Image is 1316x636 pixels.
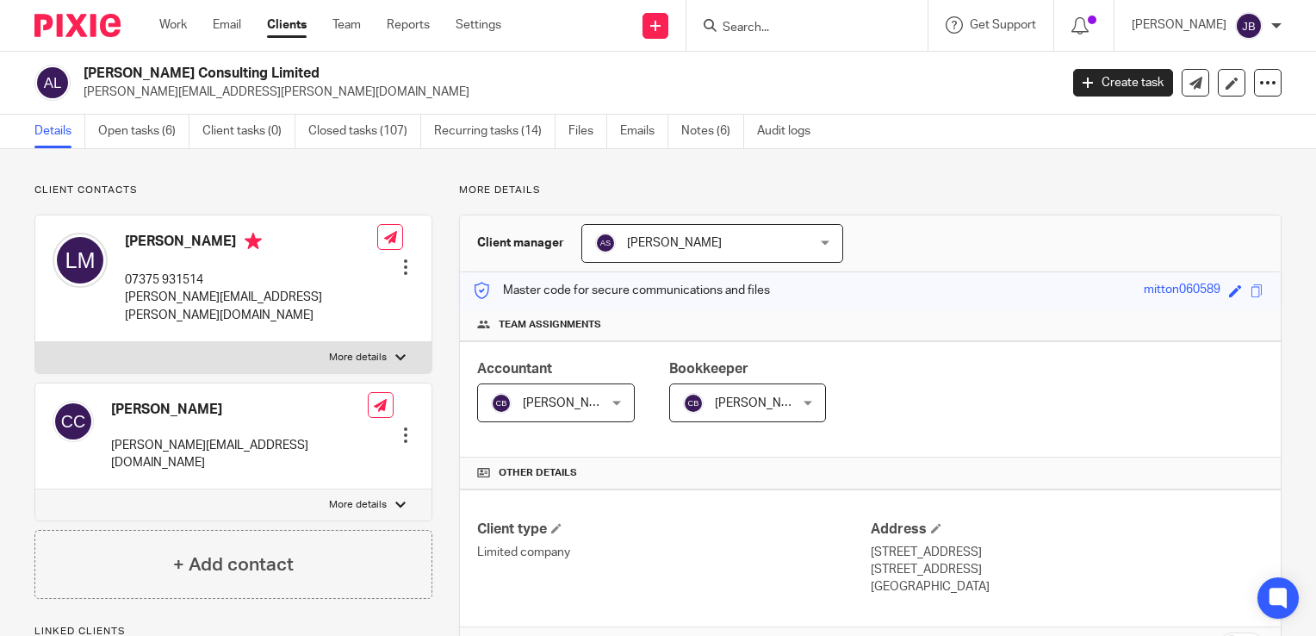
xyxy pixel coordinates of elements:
[459,184,1282,197] p: More details
[477,521,870,539] h4: Client type
[681,115,744,148] a: Notes (6)
[477,544,870,561] p: Limited company
[159,16,187,34] a: Work
[871,561,1263,578] p: [STREET_ADDRESS]
[267,16,307,34] a: Clients
[491,393,512,414] img: svg%3E
[34,184,432,197] p: Client contacts
[477,234,564,252] h3: Client manager
[871,544,1263,561] p: [STREET_ADDRESS]
[387,16,430,34] a: Reports
[970,19,1036,31] span: Get Support
[34,14,121,37] img: Pixie
[434,115,556,148] a: Recurring tasks (14)
[568,115,607,148] a: Files
[499,466,577,480] span: Other details
[98,115,189,148] a: Open tasks (6)
[245,233,262,250] i: Primary
[473,282,770,299] p: Master code for secure communications and files
[84,84,1047,101] p: [PERSON_NAME][EMAIL_ADDRESS][PERSON_NAME][DOMAIN_NAME]
[477,362,552,376] span: Accountant
[683,393,704,414] img: svg%3E
[757,115,823,148] a: Audit logs
[34,65,71,101] img: svg%3E
[1144,281,1220,301] div: mitton060589
[456,16,501,34] a: Settings
[308,115,421,148] a: Closed tasks (107)
[332,16,361,34] a: Team
[202,115,295,148] a: Client tasks (0)
[173,552,294,578] h4: + Add contact
[34,115,85,148] a: Details
[213,16,241,34] a: Email
[1073,69,1173,97] a: Create task
[125,233,377,254] h4: [PERSON_NAME]
[329,498,387,512] p: More details
[84,65,854,83] h2: [PERSON_NAME] Consulting Limited
[125,289,377,324] p: [PERSON_NAME][EMAIL_ADDRESS][PERSON_NAME][DOMAIN_NAME]
[627,237,722,249] span: [PERSON_NAME]
[1235,12,1263,40] img: svg%3E
[620,115,668,148] a: Emails
[523,397,618,409] span: [PERSON_NAME]
[669,362,748,376] span: Bookkeeper
[111,437,368,472] p: [PERSON_NAME][EMAIL_ADDRESS][DOMAIN_NAME]
[871,578,1263,595] p: [GEOGRAPHIC_DATA]
[111,401,368,419] h4: [PERSON_NAME]
[595,233,616,253] img: svg%3E
[1132,16,1226,34] p: [PERSON_NAME]
[125,271,377,289] p: 07375 931514
[721,21,876,36] input: Search
[499,318,601,332] span: Team assignments
[871,521,1263,539] h4: Address
[53,401,94,442] img: svg%3E
[329,351,387,365] p: More details
[715,397,810,409] span: [PERSON_NAME]
[53,233,108,288] img: svg%3E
